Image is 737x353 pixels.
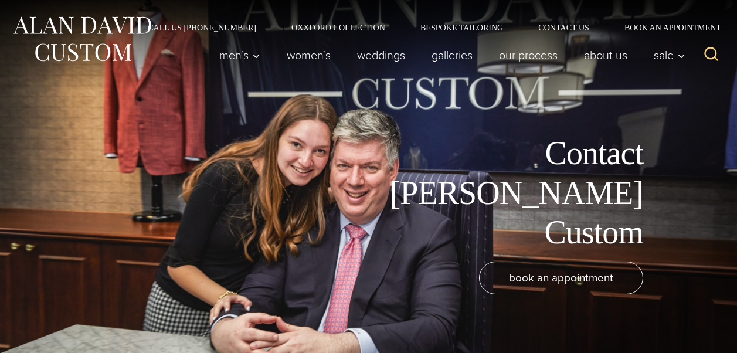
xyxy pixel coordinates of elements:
h1: Contact [PERSON_NAME] Custom [379,134,643,252]
a: Contact Us [521,23,607,32]
a: Women’s [274,43,344,67]
a: weddings [344,43,419,67]
a: book an appointment [479,262,643,294]
a: About Us [571,43,641,67]
span: Sale [654,49,685,61]
a: Call Us [PHONE_NUMBER] [130,23,274,32]
img: Alan David Custom [12,13,152,65]
a: Oxxford Collection [274,23,403,32]
a: Book an Appointment [607,23,725,32]
nav: Secondary Navigation [130,23,725,32]
span: Men’s [219,49,260,61]
a: Bespoke Tailoring [403,23,521,32]
button: View Search Form [697,41,725,69]
a: Our Process [486,43,571,67]
span: book an appointment [509,269,613,286]
nav: Primary Navigation [206,43,692,67]
a: Galleries [419,43,486,67]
